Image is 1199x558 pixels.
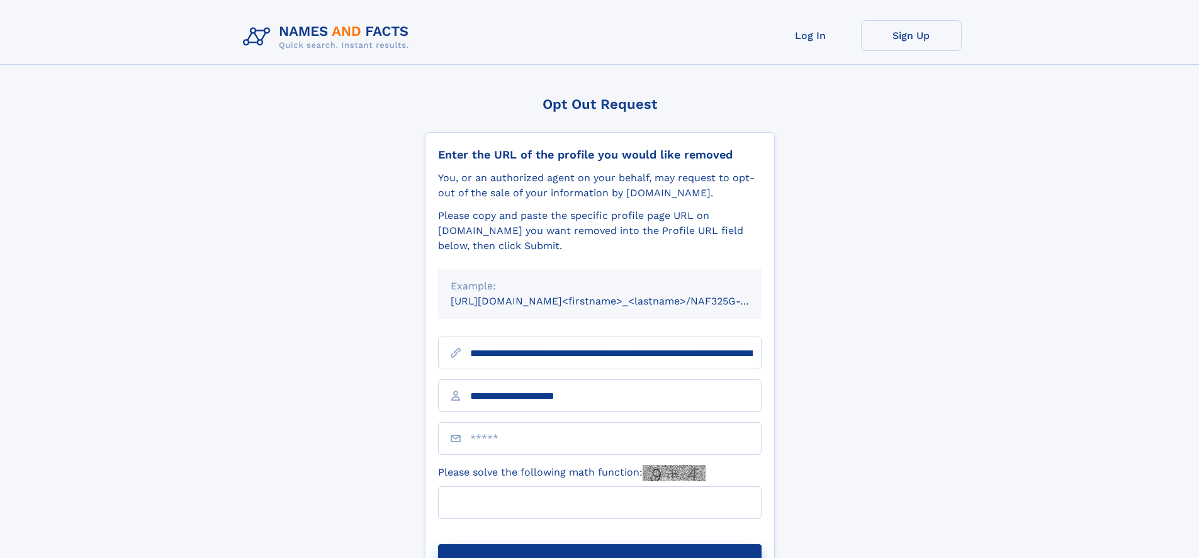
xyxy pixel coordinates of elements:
[451,279,749,294] div: Example:
[425,96,775,112] div: Opt Out Request
[438,148,762,162] div: Enter the URL of the profile you would like removed
[438,170,762,201] div: You, or an authorized agent on your behalf, may request to opt-out of the sale of your informatio...
[438,208,762,254] div: Please copy and paste the specific profile page URL on [DOMAIN_NAME] you want removed into the Pr...
[861,20,962,51] a: Sign Up
[438,465,706,481] label: Please solve the following math function:
[451,295,785,307] small: [URL][DOMAIN_NAME]<firstname>_<lastname>/NAF325G-xxxxxxxx
[760,20,861,51] a: Log In
[238,20,419,54] img: Logo Names and Facts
